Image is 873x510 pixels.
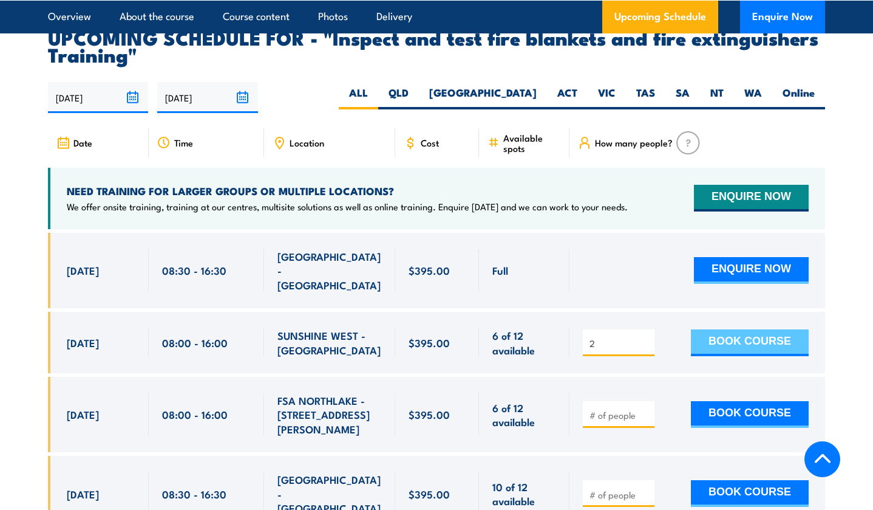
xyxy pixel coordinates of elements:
label: NT [700,86,734,109]
label: QLD [378,86,419,109]
input: # of people [589,337,650,350]
span: 08:00 - 16:00 [162,336,228,350]
span: [DATE] [67,407,99,421]
span: Full [492,263,508,277]
label: VIC [588,86,626,109]
button: BOOK COURSE [691,480,809,507]
span: Time [174,137,193,148]
input: To date [157,82,257,113]
span: Location [290,137,324,148]
span: 08:00 - 16:00 [162,407,228,421]
span: [DATE] [67,263,99,277]
label: ACT [547,86,588,109]
button: BOOK COURSE [691,329,809,356]
button: ENQUIRE NOW [694,257,809,284]
span: 08:30 - 16:30 [162,263,226,277]
span: Cost [421,137,439,148]
span: 08:30 - 16:30 [162,487,226,501]
span: $395.00 [409,263,450,277]
label: [GEOGRAPHIC_DATA] [419,86,547,109]
span: [DATE] [67,487,99,501]
h4: NEED TRAINING FOR LARGER GROUPS OR MULTIPLE LOCATIONS? [67,184,628,198]
span: How many people? [595,137,673,148]
span: SUNSHINE WEST - [GEOGRAPHIC_DATA] [277,328,382,357]
span: FSA NORTHLAKE - [STREET_ADDRESS][PERSON_NAME] [277,393,382,436]
span: Available spots [503,133,561,153]
label: Online [772,86,825,109]
span: $395.00 [409,487,450,501]
span: 10 of 12 available [492,480,556,508]
button: ENQUIRE NOW [694,185,809,212]
input: From date [48,82,148,113]
label: WA [734,86,772,109]
label: TAS [626,86,665,109]
h2: UPCOMING SCHEDULE FOR - "Inspect and test fire blankets and fire extinguishers Training" [48,29,825,63]
span: 6 of 12 available [492,401,556,429]
p: We offer onsite training, training at our centres, multisite solutions as well as online training... [67,201,628,213]
label: SA [665,86,700,109]
input: # of people [589,489,650,501]
label: ALL [339,86,378,109]
span: Date [73,137,92,148]
span: [GEOGRAPHIC_DATA] - [GEOGRAPHIC_DATA] [277,249,382,292]
span: 6 of 12 available [492,328,556,357]
span: $395.00 [409,407,450,421]
span: $395.00 [409,336,450,350]
button: BOOK COURSE [691,401,809,428]
span: [DATE] [67,336,99,350]
input: # of people [589,409,650,421]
